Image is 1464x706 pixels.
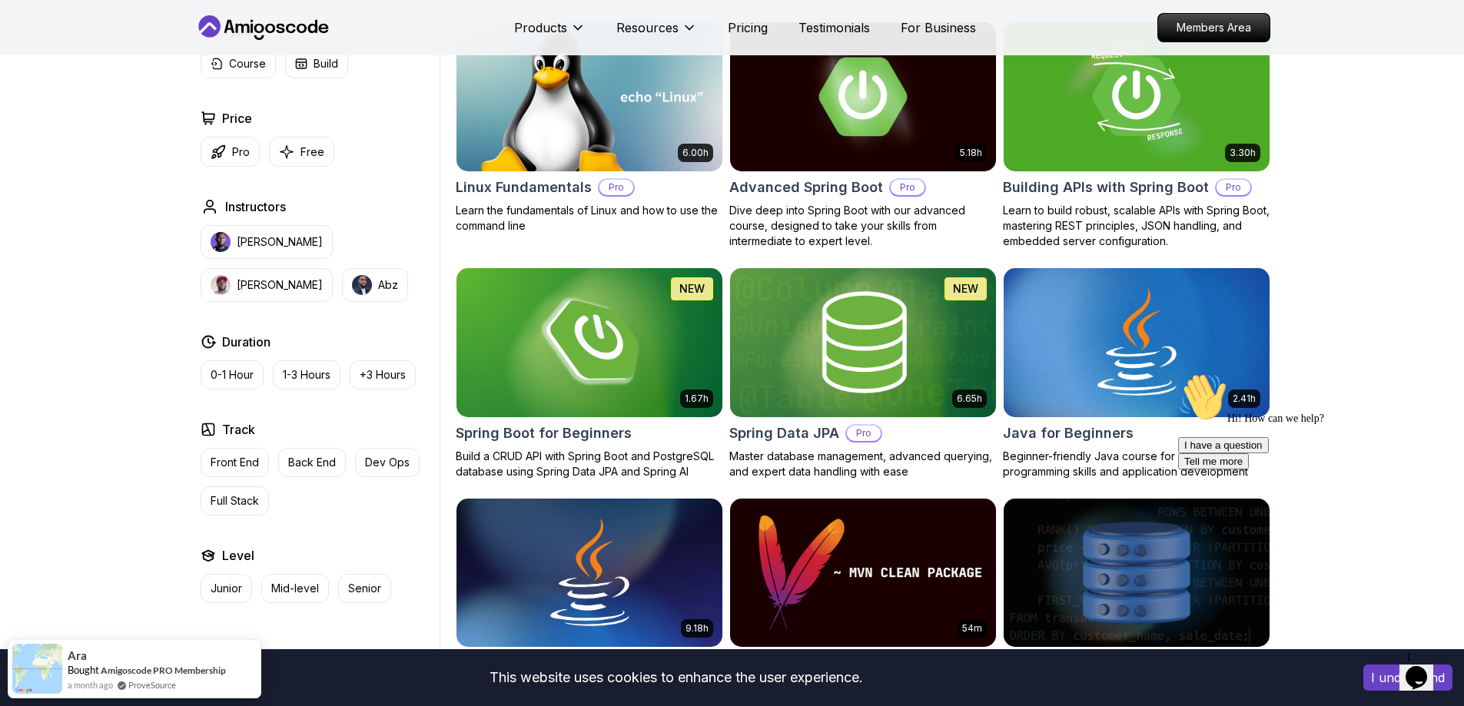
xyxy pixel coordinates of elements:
button: Front End [201,448,269,477]
a: Building APIs with Spring Boot card3.30hBuilding APIs with Spring BootProLearn to build robust, s... [1003,22,1270,249]
a: Java for Beginners card2.41hJava for BeginnersBeginner-friendly Java course for essential program... [1003,267,1270,479]
h2: Track [222,420,255,439]
p: Junior [211,581,242,596]
button: Junior [201,574,252,603]
a: Spring Data JPA card6.65hNEWSpring Data JPAProMaster database management, advanced querying, and ... [729,267,997,479]
img: provesource social proof notification image [12,644,62,694]
p: [PERSON_NAME] [237,277,323,293]
p: Pro [1217,180,1250,195]
button: Senior [338,574,391,603]
img: Linux Fundamentals card [456,22,722,171]
h2: Building APIs with Spring Boot [1003,177,1209,198]
p: Master database management, advanced querying, and expert data handling with ease [729,449,997,479]
a: ProveSource [128,678,176,691]
p: Pro [232,144,250,160]
h2: Price [222,109,252,128]
h2: Level [222,546,254,565]
p: 0-1 Hour [211,367,254,383]
span: Ara [68,649,87,662]
button: Back End [278,448,346,477]
button: Dev Ops [355,448,420,477]
a: Advanced Spring Boot card5.18hAdvanced Spring BootProDive deep into Spring Boot with our advanced... [729,22,997,249]
h2: Advanced Spring Boot [729,177,883,198]
p: Free [300,144,324,160]
p: Pro [891,180,925,195]
img: Building APIs with Spring Boot card [1004,22,1270,171]
p: 9.18h [686,622,709,635]
button: Free [269,137,334,167]
img: instructor img [211,275,231,295]
button: Build [285,49,348,78]
a: For Business [901,18,976,37]
p: 3.30h [1230,147,1256,159]
p: Front End [211,455,259,470]
h2: Linux Fundamentals [456,177,592,198]
h2: Instructors [225,197,286,216]
p: Back End [288,455,336,470]
button: Pro [201,137,260,167]
p: Build [314,56,338,71]
img: instructor img [211,232,231,252]
button: Resources [616,18,697,49]
p: Learn the fundamentals of Linux and how to use the command line [456,203,723,234]
button: 1-3 Hours [273,360,340,389]
span: a month ago [68,678,113,691]
p: Course [229,56,266,71]
img: Spring Data JPA card [730,268,996,417]
a: Linux Fundamentals card6.00hLinux FundamentalsProLearn the fundamentals of Linux and how to use t... [456,22,723,234]
p: [PERSON_NAME] [237,234,323,250]
img: Java for Beginners card [1004,268,1270,417]
button: instructor imgAbz [342,268,408,302]
p: Senior [348,581,381,596]
p: Learn to build robust, scalable APIs with Spring Boot, mastering REST principles, JSON handling, ... [1003,203,1270,249]
p: Mid-level [271,581,319,596]
img: Spring Boot for Beginners card [456,268,722,417]
button: Mid-level [261,574,329,603]
img: Java for Developers card [456,499,722,648]
p: Full Stack [211,493,259,509]
a: Spring Boot for Beginners card1.67hNEWSpring Boot for BeginnersBuild a CRUD API with Spring Boot ... [456,267,723,479]
p: Products [514,18,567,37]
h2: Duration [222,333,271,351]
p: Resources [616,18,679,37]
a: Members Area [1157,13,1270,42]
p: Beginner-friendly Java course for essential programming skills and application development [1003,449,1270,479]
p: 5.18h [960,147,982,159]
img: :wave: [6,6,55,55]
button: Full Stack [201,486,269,515]
div: This website uses cookies to enhance the user experience. [12,661,1340,694]
h2: Spring Data JPA [729,423,839,444]
button: instructor img[PERSON_NAME] [201,225,333,259]
p: 54m [962,622,982,635]
button: Course [201,49,276,78]
iframe: chat widget [1399,645,1449,691]
a: Testimonials [798,18,870,37]
p: NEW [679,281,705,297]
a: Pricing [728,18,768,37]
button: I have a question [6,71,97,87]
h2: Spring Boot for Beginners [456,423,632,444]
p: Build a CRUD API with Spring Boot and PostgreSQL database using Spring Data JPA and Spring AI [456,449,723,479]
a: Amigoscode PRO Membership [101,665,226,676]
button: Tell me more [6,87,77,103]
p: +3 Hours [360,367,406,383]
div: 👋Hi! How can we help?I have a questionTell me more [6,6,283,103]
button: 0-1 Hour [201,360,264,389]
span: Bought [68,664,99,676]
p: 6.00h [682,147,709,159]
button: Products [514,18,586,49]
h2: Java for Beginners [1003,423,1134,444]
p: 1.67h [685,393,709,405]
img: Maven Essentials card [730,499,996,648]
button: instructor img[PERSON_NAME] [201,268,333,302]
p: Dive deep into Spring Boot with our advanced course, designed to take your skills from intermedia... [729,203,997,249]
img: Advanced Spring Boot card [730,22,996,171]
p: Pro [847,426,881,441]
p: Pro [599,180,633,195]
span: Hi! How can we help? [6,46,152,58]
p: Abz [378,277,398,293]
